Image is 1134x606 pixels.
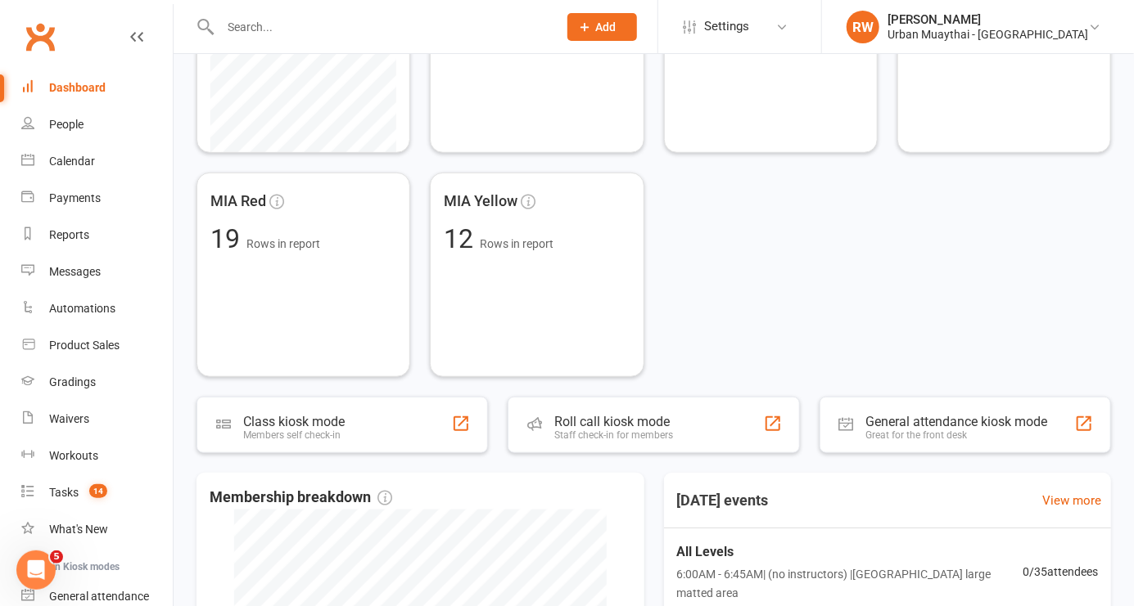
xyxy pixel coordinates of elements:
[49,449,98,462] div: Workouts
[210,486,392,509] span: Membership breakdown
[21,511,173,548] a: What's New
[49,265,101,278] div: Messages
[243,429,345,441] div: Members self check-in
[21,106,173,143] a: People
[888,12,1088,27] div: [PERSON_NAME]
[888,27,1088,42] div: Urban Muaythai - [GEOGRAPHIC_DATA]
[444,190,517,213] span: MIA Yellow
[21,364,173,401] a: Gradings
[704,8,749,45] span: Settings
[866,429,1048,441] div: Great for the front desk
[16,550,56,590] iframe: Intercom live chat
[444,223,480,254] span: 12
[246,237,320,250] span: Rows in report
[664,486,782,515] h3: [DATE] events
[49,486,79,499] div: Tasks
[21,290,173,327] a: Automations
[49,523,108,536] div: What's New
[49,155,95,168] div: Calendar
[847,11,879,43] div: RW
[49,339,120,352] div: Product Sales
[21,438,173,474] a: Workouts
[1023,563,1098,581] span: 0 / 35 attendees
[21,401,173,438] a: Waivers
[210,190,266,213] span: MIA Red
[21,217,173,254] a: Reports
[21,474,173,511] a: Tasks 14
[49,590,149,603] div: General attendance
[243,414,345,429] div: Class kiosk mode
[49,375,96,388] div: Gradings
[215,16,546,38] input: Search...
[677,565,1023,602] span: 6:00AM - 6:45AM | (no instructors) | [GEOGRAPHIC_DATA] large matted area
[50,550,63,563] span: 5
[21,143,173,180] a: Calendar
[677,541,1023,563] span: All Levels
[21,70,173,106] a: Dashboard
[596,20,617,34] span: Add
[21,254,173,290] a: Messages
[21,180,173,217] a: Payments
[49,191,101,204] div: Payments
[554,429,673,441] div: Staff check-in for members
[49,81,106,94] div: Dashboard
[49,118,84,131] div: People
[49,228,89,241] div: Reports
[20,16,61,57] a: Clubworx
[1042,491,1101,510] a: View more
[21,327,173,364] a: Product Sales
[866,414,1048,429] div: General attendance kiosk mode
[49,412,89,425] div: Waivers
[210,223,246,254] span: 19
[480,237,553,250] span: Rows in report
[554,414,673,429] div: Roll call kiosk mode
[89,484,107,498] span: 14
[49,302,115,315] div: Automations
[567,13,637,41] button: Add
